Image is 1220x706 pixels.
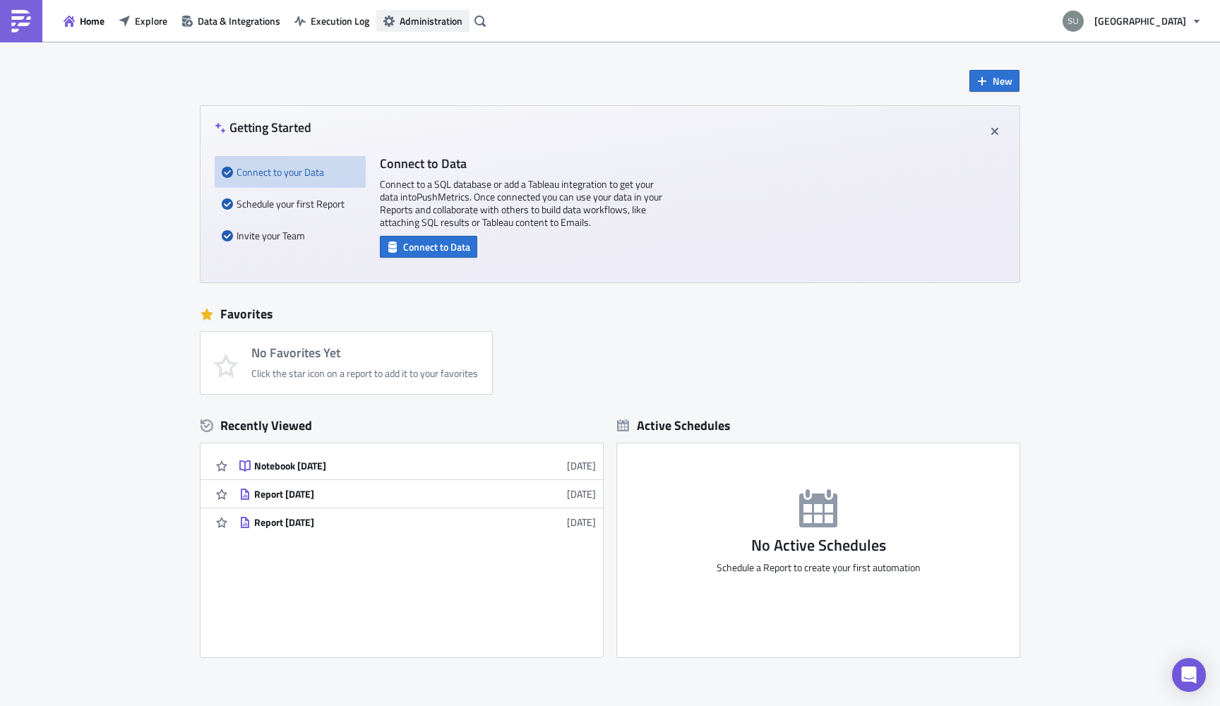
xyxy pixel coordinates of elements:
[222,156,359,188] div: Connect to your Data
[403,239,470,254] span: Connect to Data
[380,156,662,171] h4: Connect to Data
[1061,9,1085,33] img: Avatar
[215,120,311,135] h4: Getting Started
[198,13,280,28] span: Data & Integrations
[174,10,287,32] button: Data & Integrations
[254,488,501,501] div: Report [DATE]
[251,346,478,360] h4: No Favorites Yet
[251,367,478,380] div: Click the star icon on a report to add it to your favorites
[1094,13,1186,28] span: [GEOGRAPHIC_DATA]
[993,73,1012,88] span: New
[380,238,477,253] a: Connect to Data
[380,178,662,229] p: Connect to a SQL database or add a Tableau integration to get your data into PushMetrics . Once c...
[112,10,174,32] button: Explore
[222,220,359,251] div: Invite your Team
[201,304,1019,325] div: Favorites
[617,537,1019,554] h3: No Active Schedules
[10,10,32,32] img: PushMetrics
[400,13,462,28] span: Administration
[135,13,167,28] span: Explore
[969,70,1019,92] button: New
[376,10,470,32] button: Administration
[311,13,369,28] span: Execution Log
[201,415,603,436] div: Recently Viewed
[254,460,501,472] div: Notebook [DATE]
[239,508,596,536] a: Report [DATE][DATE]
[239,452,596,479] a: Notebook [DATE][DATE]
[380,236,477,258] button: Connect to Data
[56,10,112,32] button: Home
[222,188,359,220] div: Schedule your first Report
[567,458,596,473] time: 2025-08-06T19:34:32Z
[239,480,596,508] a: Report [DATE][DATE]
[254,516,501,529] div: Report [DATE]
[567,486,596,501] time: 2025-08-06T19:33:27Z
[287,10,376,32] button: Execution Log
[80,13,104,28] span: Home
[1054,6,1209,37] button: [GEOGRAPHIC_DATA]
[617,417,731,433] div: Active Schedules
[567,515,596,529] time: 2025-08-06T19:32:50Z
[1172,658,1206,692] div: Open Intercom Messenger
[617,561,1019,574] p: Schedule a Report to create your first automation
